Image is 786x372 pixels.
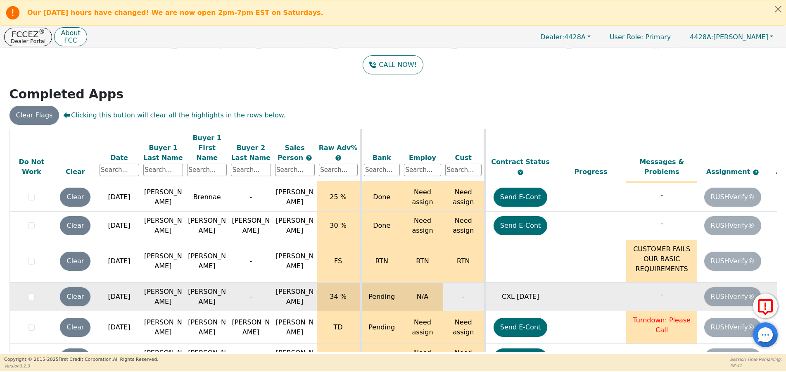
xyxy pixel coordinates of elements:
[628,244,695,274] p: CUSTOMER FAILS OUR BASIC REQUIREMENTS
[364,164,400,176] input: Search...
[730,362,782,369] p: 58:41
[402,212,443,240] td: Need assign
[364,153,400,162] div: Bank
[276,217,314,234] span: [PERSON_NAME]
[276,288,314,305] span: [PERSON_NAME]
[187,133,227,162] div: Buyer 1 First Name
[330,222,347,229] span: 30 %
[4,356,158,363] p: Copyright © 2015- 2025 First Credit Corporation.
[143,164,183,176] input: Search...
[11,38,45,44] p: Dealer Portal
[494,348,548,367] button: Send E-Cont
[100,153,139,162] div: Date
[27,9,323,17] b: Our [DATE] hours have changed! We are now open 2pm-7pm EST on Saturdays.
[229,283,273,311] td: -
[185,240,229,283] td: [PERSON_NAME]
[60,252,90,271] button: Clear
[39,28,45,36] sup: ®
[628,157,695,177] div: Messages & Problems
[494,188,548,207] button: Send E-Cont
[141,311,185,344] td: [PERSON_NAME]
[628,219,695,229] p: -
[229,183,273,212] td: -
[9,106,59,125] button: Clear Flags
[141,283,185,311] td: [PERSON_NAME]
[60,287,90,306] button: Clear
[185,311,229,344] td: [PERSON_NAME]
[185,283,229,311] td: [PERSON_NAME]
[628,190,695,200] p: -
[276,252,314,270] span: [PERSON_NAME]
[229,212,273,240] td: [PERSON_NAME]
[319,164,358,176] input: Search...
[540,33,586,41] span: 4428A
[60,318,90,337] button: Clear
[330,193,347,201] span: 25 %
[361,183,402,212] td: Done
[60,188,90,207] button: Clear
[276,349,314,367] span: [PERSON_NAME]
[113,357,158,362] span: All Rights Reserved.
[610,33,643,41] span: User Role :
[363,55,423,74] button: CALL NOW!
[278,143,306,161] span: Sales Person
[231,143,271,162] div: Buyer 2 Last Name
[361,283,402,311] td: Pending
[690,33,713,41] span: 4428A:
[143,143,183,162] div: Buyer 1 Last Name
[681,31,782,43] button: 4428A:[PERSON_NAME]
[404,153,441,162] div: Employ
[275,164,315,176] input: Search...
[558,167,625,177] div: Progress
[361,240,402,283] td: RTN
[445,164,482,176] input: Search...
[141,183,185,212] td: [PERSON_NAME]
[141,212,185,240] td: [PERSON_NAME]
[540,33,564,41] span: Dealer:
[97,240,141,283] td: [DATE]
[402,183,443,212] td: Need assign
[443,283,484,311] td: -
[443,183,484,212] td: Need assign
[601,29,679,45] p: Primary
[730,356,782,362] p: Session Time Remaining:
[63,110,285,120] span: Clicking this button will clear all the highlights in the rows below.
[12,157,52,177] div: Do Not Work
[334,323,343,331] span: TD
[443,212,484,240] td: Need assign
[276,318,314,336] span: [PERSON_NAME]
[100,164,139,176] input: Search...
[11,30,45,38] p: FCCEZ
[491,158,550,166] span: Contract Status
[361,212,402,240] td: Done
[494,318,548,337] button: Send E-Cont
[402,240,443,283] td: RTN
[334,257,342,265] span: FS
[628,351,695,361] p: -
[443,311,484,344] td: Need assign
[361,311,402,344] td: Pending
[402,283,443,311] td: N/A
[4,363,158,369] p: Version 3.2.3
[61,30,80,36] p: About
[187,164,227,176] input: Search...
[494,216,548,235] button: Send E-Cont
[185,212,229,240] td: [PERSON_NAME]
[628,290,695,300] p: -
[443,240,484,283] td: RTN
[4,28,52,46] button: FCCEZ®Dealer Portal
[706,168,753,176] span: Assignment
[404,164,441,176] input: Search...
[402,311,443,344] td: Need assign
[97,183,141,212] td: [DATE]
[60,216,90,235] button: Clear
[60,348,90,367] button: Clear
[97,283,141,311] td: [DATE]
[97,212,141,240] td: [DATE]
[484,283,556,311] td: CXL [DATE]
[532,31,599,43] button: Dealer:4428A
[229,311,273,344] td: [PERSON_NAME]
[445,153,482,162] div: Cust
